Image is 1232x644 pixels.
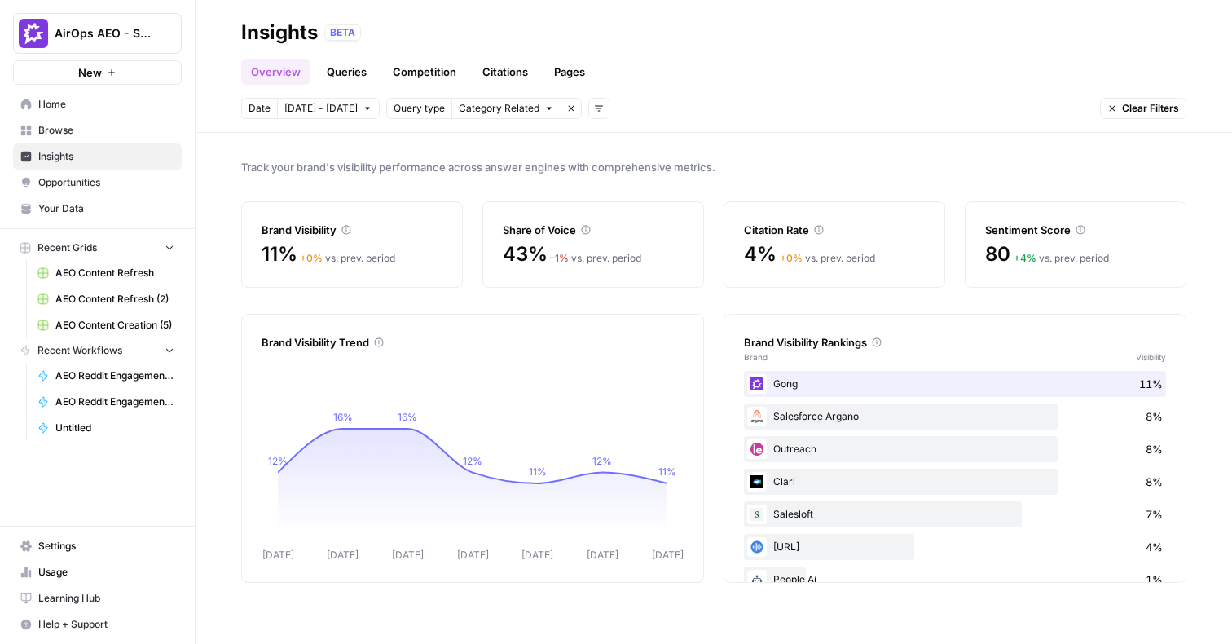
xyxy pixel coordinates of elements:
a: Untitled [30,415,182,441]
span: + 4 % [1014,252,1036,264]
tspan: [DATE] [327,549,359,561]
span: AEO Reddit Engagement - Fork [55,368,174,383]
span: Insights [38,149,174,164]
span: Category Related [459,101,539,116]
tspan: [DATE] [521,549,553,561]
img: e001jt87q6ctylcrzboubucy6uux [747,407,767,426]
a: AEO Content Creation (5) [30,312,182,338]
span: Brand [744,351,768,364]
div: vs. prev. period [550,251,641,266]
img: khqciriqz2uga3pxcoz8d1qji9pc [747,537,767,557]
div: People Ai [744,567,1166,593]
span: – 1 % [550,252,569,264]
span: Usage [38,565,174,580]
img: h6qlr8a97mop4asab8l5qtldq2wv [747,472,767,492]
button: [DATE] - [DATE] [277,98,380,119]
span: Home [38,97,174,112]
span: 8% [1146,408,1163,425]
a: Usage [13,559,182,585]
span: Visibility [1136,351,1166,364]
span: 8% [1146,441,1163,457]
tspan: 16% [333,411,353,423]
span: AEO Content Refresh [55,266,174,280]
button: Category Related [451,98,561,119]
tspan: 11% [658,465,676,478]
span: 43% [503,241,547,267]
div: Sentiment Score [985,222,1166,238]
span: Help + Support [38,617,174,632]
a: Overview [241,59,310,85]
a: Queries [317,59,376,85]
img: w6cjb6u2gvpdnjw72qw8i2q5f3eb [747,374,767,394]
div: Clari [744,469,1166,495]
span: Your Data [38,201,174,216]
span: Date [249,101,271,116]
button: Clear Filters [1100,98,1186,119]
span: Learning Hub [38,591,174,606]
div: vs. prev. period [300,251,395,266]
tspan: [DATE] [587,549,618,561]
span: Browse [38,123,174,138]
span: 4% [1146,539,1163,555]
span: Recent Workflows [37,343,122,358]
tspan: 16% [398,411,417,423]
a: AEO Reddit Engagement - Fork [30,389,182,415]
tspan: 12% [463,455,482,467]
a: AEO Content Refresh [30,260,182,286]
tspan: 12% [268,455,288,467]
div: Share of Voice [503,222,684,238]
button: New [13,60,182,85]
span: + 0 % [780,252,803,264]
div: Insights [241,20,318,46]
span: 4% [744,241,777,267]
div: Citation Rate [744,222,925,238]
span: AEO Reddit Engagement - Fork [55,395,174,409]
a: Competition [383,59,466,85]
a: Insights [13,143,182,170]
div: vs. prev. period [1014,251,1109,266]
div: Salesloft [744,501,1166,527]
div: vs. prev. period [780,251,875,266]
span: Recent Grids [37,240,97,255]
tspan: [DATE] [262,549,294,561]
a: Citations [473,59,538,85]
span: New [78,64,102,81]
tspan: 12% [592,455,612,467]
span: 8% [1146,474,1163,490]
a: Pages [544,59,595,85]
img: vpq3xj2nnch2e2ivhsgwmf7hbkjf [747,505,767,524]
img: AirOps AEO - Single Brand (Gong) Logo [19,19,48,48]
a: Settings [13,533,182,559]
span: [DATE] - [DATE] [284,101,358,116]
span: 11% [1139,376,1163,392]
button: Workspace: AirOps AEO - Single Brand (Gong) [13,13,182,54]
div: Brand Visibility Trend [262,334,684,351]
div: Brand Visibility [262,222,442,238]
tspan: [DATE] [652,549,684,561]
div: Brand Visibility Rankings [744,334,1166,351]
span: Query type [394,101,445,116]
div: Gong [744,371,1166,397]
tspan: 11% [529,465,547,478]
a: Learning Hub [13,585,182,611]
span: 11% [262,241,297,267]
div: Outreach [744,436,1166,462]
a: AEO Content Refresh (2) [30,286,182,312]
span: Track your brand's visibility performance across answer engines with comprehensive metrics. [241,159,1186,175]
a: AEO Reddit Engagement - Fork [30,363,182,389]
div: Salesforce Argano [744,404,1166,430]
a: Home [13,91,182,117]
button: Recent Workflows [13,338,182,363]
div: [URL] [744,534,1166,560]
tspan: [DATE] [457,549,489,561]
tspan: [DATE] [392,549,424,561]
img: m91aa644vh47mb0y152o0kapheco [747,570,767,589]
a: Your Data [13,196,182,222]
div: BETA [324,24,361,41]
span: Untitled [55,421,174,435]
span: 7% [1146,506,1163,523]
span: Settings [38,539,174,554]
a: Opportunities [13,170,182,196]
span: AirOps AEO - Single Brand (Gong) [55,25,153,42]
span: 1% [1146,571,1163,588]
